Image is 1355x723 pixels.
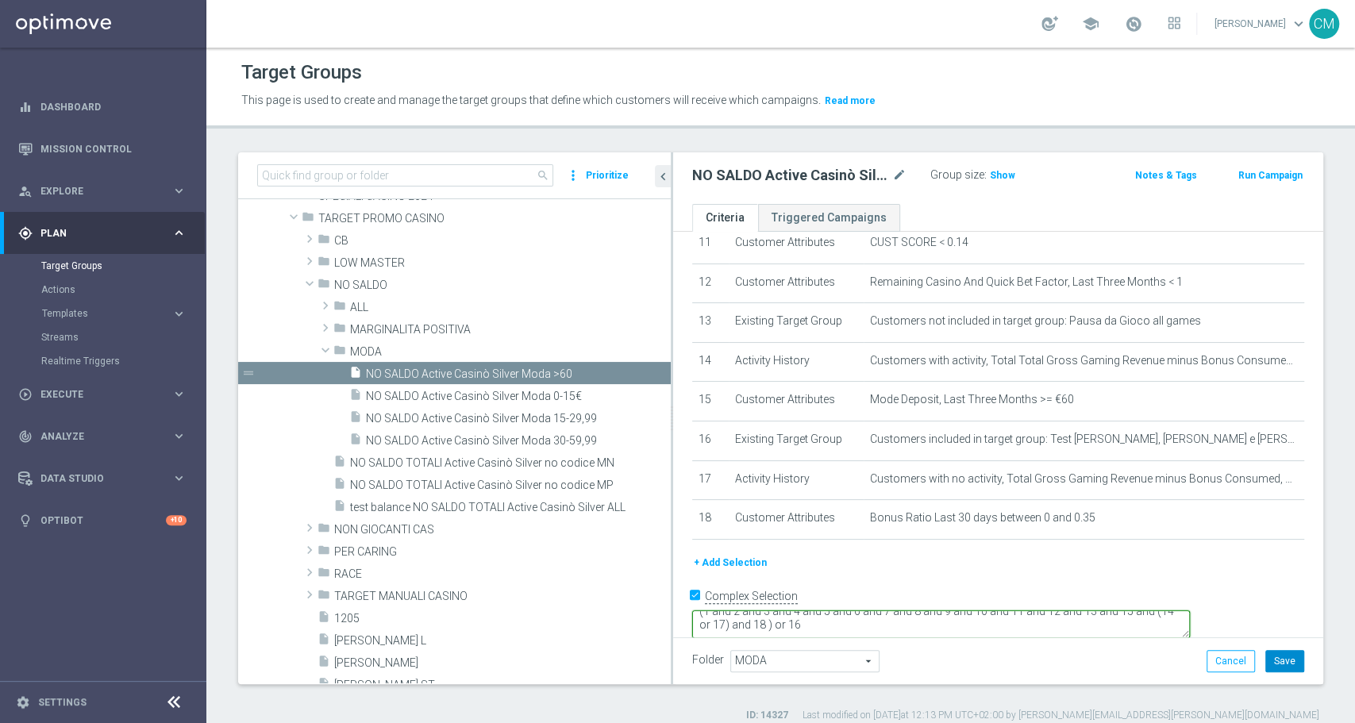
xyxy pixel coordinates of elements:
[334,679,671,692] span: SOMMA ST
[171,225,187,240] i: keyboard_arrow_right
[38,698,87,707] a: Settings
[17,227,187,240] button: gps_fixed Plan keyboard_arrow_right
[17,143,187,156] button: Mission Control
[870,275,1183,289] span: Remaining Casino And Quick Bet Factor, Last Three Months < 1
[17,514,187,527] div: lightbulb Optibot +10
[729,224,864,263] td: Customer Attributes
[171,429,187,444] i: keyboard_arrow_right
[41,349,205,373] div: Realtime Triggers
[40,187,171,196] span: Explore
[366,390,671,403] span: NO SALDO Active Casin&#xF2; Silver Moda 0-15&#x20AC;
[892,166,907,185] i: mode_edit
[758,204,900,232] a: Triggered Campaigns
[257,164,553,187] input: Quick find group or folder
[350,323,671,337] span: MARGINALITA POSITIVA
[171,386,187,402] i: keyboard_arrow_right
[692,382,729,421] td: 15
[692,224,729,263] td: 11
[17,101,187,113] button: equalizer Dashboard
[334,590,671,603] span: TARGET MANUALI CASINO
[692,500,729,540] td: 18
[318,521,330,540] i: folder
[803,709,1319,722] label: Last modified on [DATE] at 12:13 PM UTC+02:00 by [PERSON_NAME][EMAIL_ADDRESS][PERSON_NAME][DOMAIN...
[333,321,346,340] i: folder
[42,309,171,318] div: Templates
[1237,167,1304,184] button: Run Campaign
[318,655,330,673] i: insert_drive_file
[692,263,729,303] td: 12
[692,342,729,382] td: 14
[302,210,314,229] i: folder
[42,309,156,318] span: Templates
[333,477,346,495] i: insert_drive_file
[333,455,346,473] i: insert_drive_file
[350,479,671,492] span: NO SALDO TOTALI Active Casin&#xF2; Silver no codice MP
[729,263,864,303] td: Customer Attributes
[349,433,362,451] i: insert_drive_file
[350,456,671,470] span: NO SALDO TOTALI Active Casin&#xF2; Silver no codice MN
[692,303,729,343] td: 13
[746,709,788,722] label: ID: 14327
[40,86,187,128] a: Dashboard
[334,279,671,292] span: NO SALDO
[18,387,171,402] div: Execute
[930,168,984,182] label: Group size
[241,94,821,106] span: This page is used to create and manage the target groups that define which customers will receive...
[334,234,671,248] span: CB
[537,169,549,182] span: search
[18,226,171,240] div: Plan
[692,554,768,571] button: + Add Selection
[18,226,33,240] i: gps_fixed
[333,499,346,517] i: insert_drive_file
[334,545,671,559] span: PER CARING
[870,472,1298,486] span: Customers with no activity, Total Gross Gaming Revenue minus Bonus Consumed, during the previous ...
[18,184,171,198] div: Explore
[729,342,864,382] td: Activity History
[318,255,330,273] i: folder
[334,656,671,670] span: SOMMA SL
[318,677,330,695] i: insert_drive_file
[40,229,171,238] span: Plan
[18,387,33,402] i: play_circle_outline
[984,168,987,182] label: :
[41,307,187,320] div: Templates keyboard_arrow_right
[705,589,798,604] label: Complex Selection
[349,410,362,429] i: insert_drive_file
[870,393,1074,406] span: Mode Deposit, Last Three Months >= €60
[17,430,187,443] button: track_changes Analyze keyboard_arrow_right
[16,695,30,710] i: settings
[349,366,362,384] i: insert_drive_file
[171,471,187,486] i: keyboard_arrow_right
[41,254,205,278] div: Target Groups
[870,511,1095,525] span: Bonus Ratio Last 30 days between 0 and 0.35
[729,382,864,421] td: Customer Attributes
[18,100,33,114] i: equalizer
[655,165,671,187] button: chevron_left
[41,331,165,344] a: Streams
[41,283,165,296] a: Actions
[1290,15,1307,33] span: keyboard_arrow_down
[349,388,362,406] i: insert_drive_file
[41,278,205,302] div: Actions
[18,499,187,541] div: Optibot
[40,432,171,441] span: Analyze
[318,277,330,295] i: folder
[1213,12,1309,36] a: [PERSON_NAME]keyboard_arrow_down
[17,388,187,401] div: play_circle_outline Execute keyboard_arrow_right
[729,421,864,460] td: Existing Target Group
[350,345,671,359] span: MODA
[583,165,631,187] button: Prioritize
[656,169,671,184] i: chevron_left
[692,421,729,460] td: 16
[1265,650,1304,672] button: Save
[318,610,330,629] i: insert_drive_file
[40,499,166,541] a: Optibot
[41,260,165,272] a: Target Groups
[171,183,187,198] i: keyboard_arrow_right
[17,472,187,485] button: Data Studio keyboard_arrow_right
